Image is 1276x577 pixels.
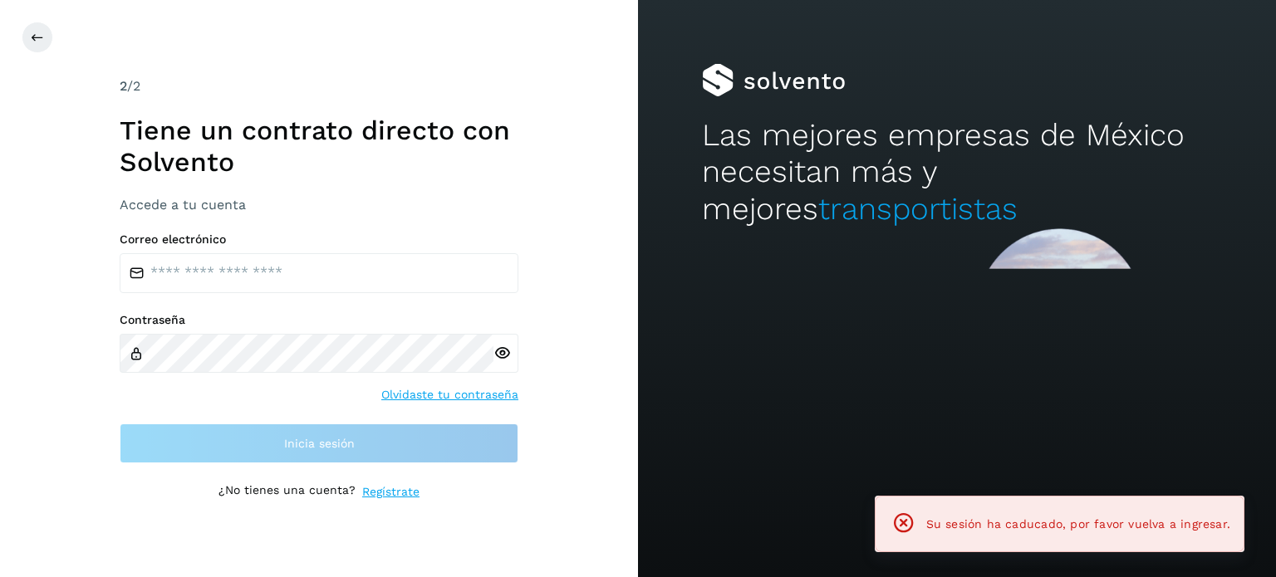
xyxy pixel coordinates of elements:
[120,423,518,463] button: Inicia sesión
[818,191,1018,227] span: transportistas
[120,115,518,178] h1: Tiene un contrato directo con Solvento
[381,386,518,403] a: Olvidaste tu contraseña
[702,117,1212,227] h2: Las mejores empresas de México necesitan más y mejores
[284,438,355,449] span: Inicia sesión
[362,483,420,501] a: Regístrate
[218,483,356,501] p: ¿No tienes una cuenta?
[926,517,1230,531] span: Su sesión ha caducado, por favor vuelva a ingresar.
[120,78,127,94] span: 2
[120,232,518,247] label: Correo electrónico
[120,197,518,213] h3: Accede a tu cuenta
[120,76,518,96] div: /2
[120,313,518,327] label: Contraseña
